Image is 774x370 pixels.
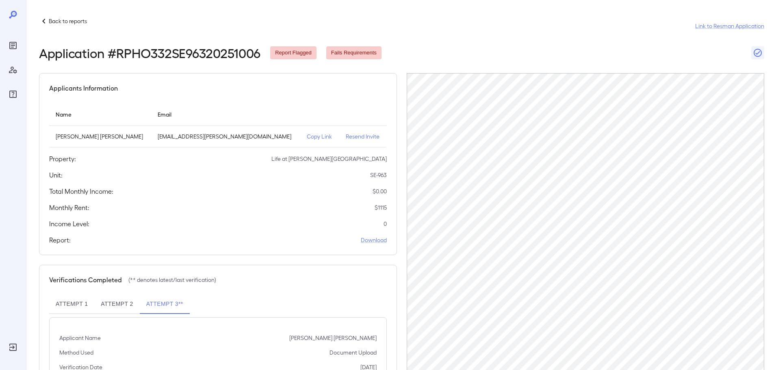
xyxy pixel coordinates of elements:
p: $ 1115 [375,203,387,212]
p: [EMAIL_ADDRESS][PERSON_NAME][DOMAIN_NAME] [158,132,294,141]
p: 0 [384,220,387,228]
p: (** denotes latest/last verification) [128,276,216,284]
th: Email [151,103,300,126]
div: FAQ [7,88,20,101]
p: Applicant Name [59,334,101,342]
h5: Applicants Information [49,83,118,93]
button: Close Report [751,46,764,59]
h2: Application # RPHO332SE96320251006 [39,45,260,60]
table: simple table [49,103,387,147]
p: Back to reports [49,17,87,25]
p: Resend Invite [346,132,380,141]
th: Name [49,103,151,126]
h5: Total Monthly Income: [49,186,113,196]
p: [PERSON_NAME] [PERSON_NAME] [289,334,377,342]
h5: Unit: [49,170,63,180]
p: [PERSON_NAME] [PERSON_NAME] [56,132,145,141]
button: Attempt 3** [140,294,190,314]
a: Download [361,236,387,244]
a: Link to Resman Application [695,22,764,30]
h5: Monthly Rent: [49,203,89,212]
p: Life at [PERSON_NAME][GEOGRAPHIC_DATA] [271,155,387,163]
p: Document Upload [330,348,377,357]
p: Copy Link [307,132,333,141]
h5: Verifications Completed [49,275,122,285]
span: Report Flagged [270,49,317,57]
p: Method Used [59,348,93,357]
h5: Income Level: [49,219,89,229]
p: SE-963 [370,171,387,179]
button: Attempt 2 [94,294,139,314]
button: Attempt 1 [49,294,94,314]
div: Manage Users [7,63,20,76]
span: Fails Requirements [326,49,382,57]
p: $ 0.00 [373,187,387,195]
div: Log Out [7,341,20,354]
div: Reports [7,39,20,52]
h5: Property: [49,154,76,164]
h5: Report: [49,235,71,245]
